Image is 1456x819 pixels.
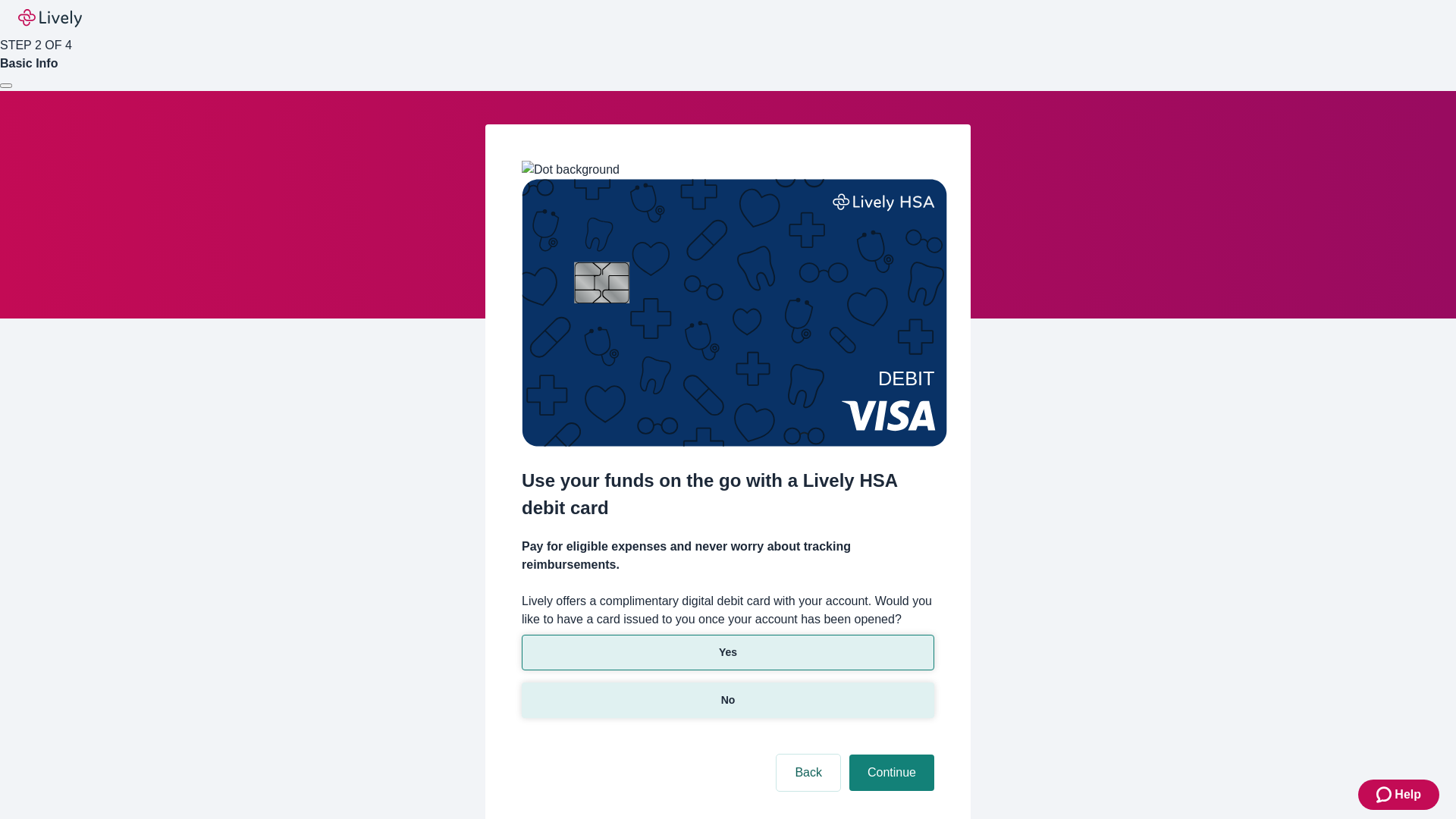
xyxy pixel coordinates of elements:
[1376,786,1395,804] svg: Zendesk support icon
[522,538,934,574] h4: Pay for eligible expenses and never worry about tracking reimbursements.
[719,645,737,661] p: Yes
[522,161,620,179] img: Dot background
[721,692,736,708] p: No
[522,467,934,522] h2: Use your funds on the go with a Lively HSA debit card
[522,592,934,629] label: Lively offers a complimentary digital debit card with your account. Would you like to have a card...
[849,755,934,791] button: Continue
[18,9,82,27] img: Lively
[522,179,947,447] img: Debit card
[1358,780,1439,810] button: Zendesk support iconHelp
[777,755,840,791] button: Back
[522,635,934,670] button: Yes
[1395,786,1421,804] span: Help
[522,682,934,718] button: No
